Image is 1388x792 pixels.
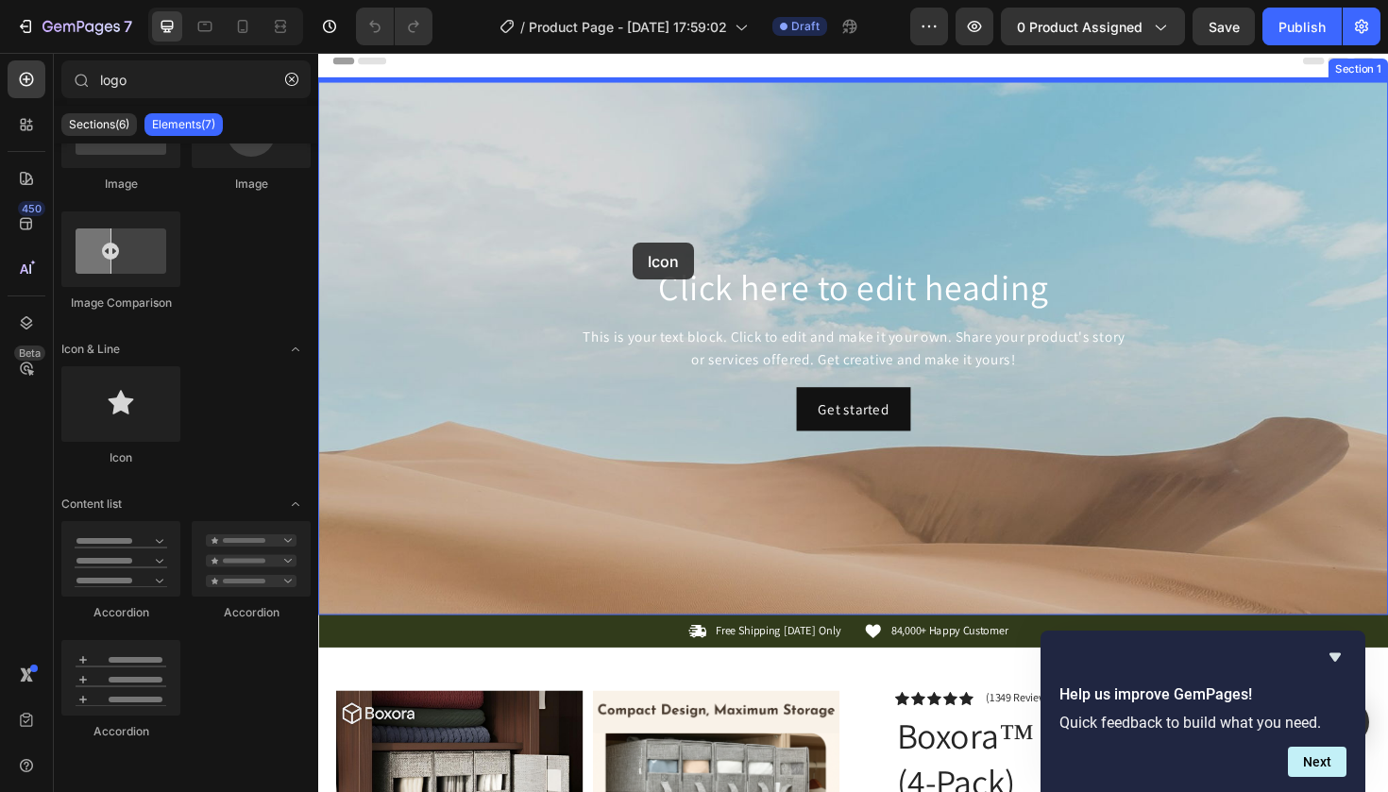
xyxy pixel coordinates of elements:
[529,17,727,37] span: Product Page - [DATE] 17:59:02
[1209,19,1240,35] span: Save
[192,176,311,193] div: Image
[1017,17,1143,37] span: 0 product assigned
[1193,8,1255,45] button: Save
[8,8,141,45] button: 7
[18,201,45,216] div: 450
[1059,714,1346,732] p: Quick feedback to build what you need.
[61,295,180,312] div: Image Comparison
[124,15,132,38] p: 7
[1059,646,1346,777] div: Help us improve GemPages!
[280,334,311,364] span: Toggle open
[14,345,45,361] div: Beta
[61,723,180,740] div: Accordion
[280,489,311,519] span: Toggle open
[61,341,120,358] span: Icon & Line
[1278,17,1326,37] div: Publish
[318,53,1388,792] iframe: Design area
[61,449,180,466] div: Icon
[1324,646,1346,668] button: Hide survey
[1001,8,1185,45] button: 0 product assigned
[61,496,122,513] span: Content list
[61,176,180,193] div: Image
[520,17,525,37] span: /
[61,60,311,98] input: Search Sections & Elements
[61,604,180,621] div: Accordion
[69,117,129,132] p: Sections(6)
[791,18,820,35] span: Draft
[1288,747,1346,777] button: Next question
[1262,8,1342,45] button: Publish
[356,8,432,45] div: Undo/Redo
[152,117,215,132] p: Elements(7)
[192,604,311,621] div: Accordion
[1059,683,1346,706] h2: Help us improve GemPages!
